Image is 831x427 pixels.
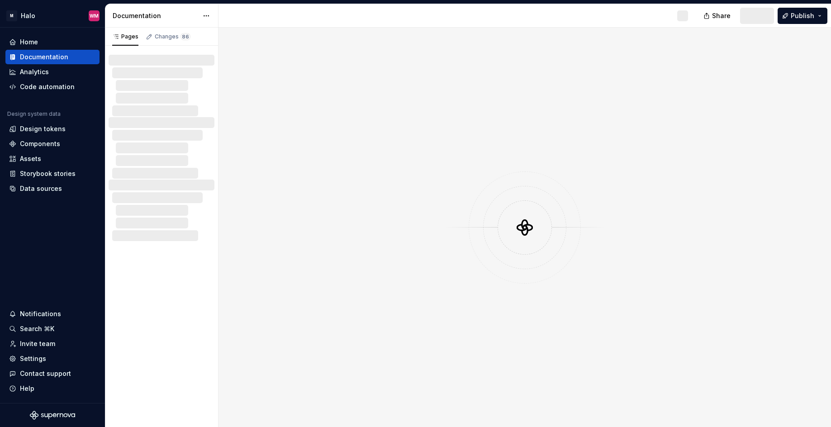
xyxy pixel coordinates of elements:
div: Documentation [20,52,68,62]
button: Publish [778,8,827,24]
button: Search ⌘K [5,322,100,336]
a: Settings [5,351,100,366]
div: M [6,10,17,21]
div: Pages [112,33,138,40]
button: Help [5,381,100,396]
a: Storybook stories [5,166,100,181]
button: Contact support [5,366,100,381]
div: Code automation [20,82,75,91]
a: Analytics [5,65,100,79]
a: Design tokens [5,122,100,136]
div: Halo [21,11,35,20]
div: Assets [20,154,41,163]
div: Help [20,384,34,393]
button: MHaloWM [2,6,103,25]
div: Components [20,139,60,148]
div: Search ⌘K [20,324,54,333]
button: Share [699,8,736,24]
div: Invite team [20,339,55,348]
div: Analytics [20,67,49,76]
div: Data sources [20,184,62,193]
div: Design system data [7,110,61,118]
div: Changes [155,33,190,40]
div: WM [90,12,99,19]
a: Documentation [5,50,100,64]
div: Documentation [113,11,198,20]
div: Settings [20,354,46,363]
a: Invite team [5,337,100,351]
div: Home [20,38,38,47]
span: Publish [791,11,814,20]
svg: Supernova Logo [30,411,75,420]
div: Storybook stories [20,169,76,178]
button: Notifications [5,307,100,321]
a: Components [5,137,100,151]
div: Contact support [20,369,71,378]
a: Data sources [5,181,100,196]
span: Share [712,11,731,20]
a: Home [5,35,100,49]
div: Notifications [20,309,61,318]
div: Design tokens [20,124,66,133]
span: 86 [180,33,190,40]
a: Code automation [5,80,100,94]
a: Assets [5,152,100,166]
